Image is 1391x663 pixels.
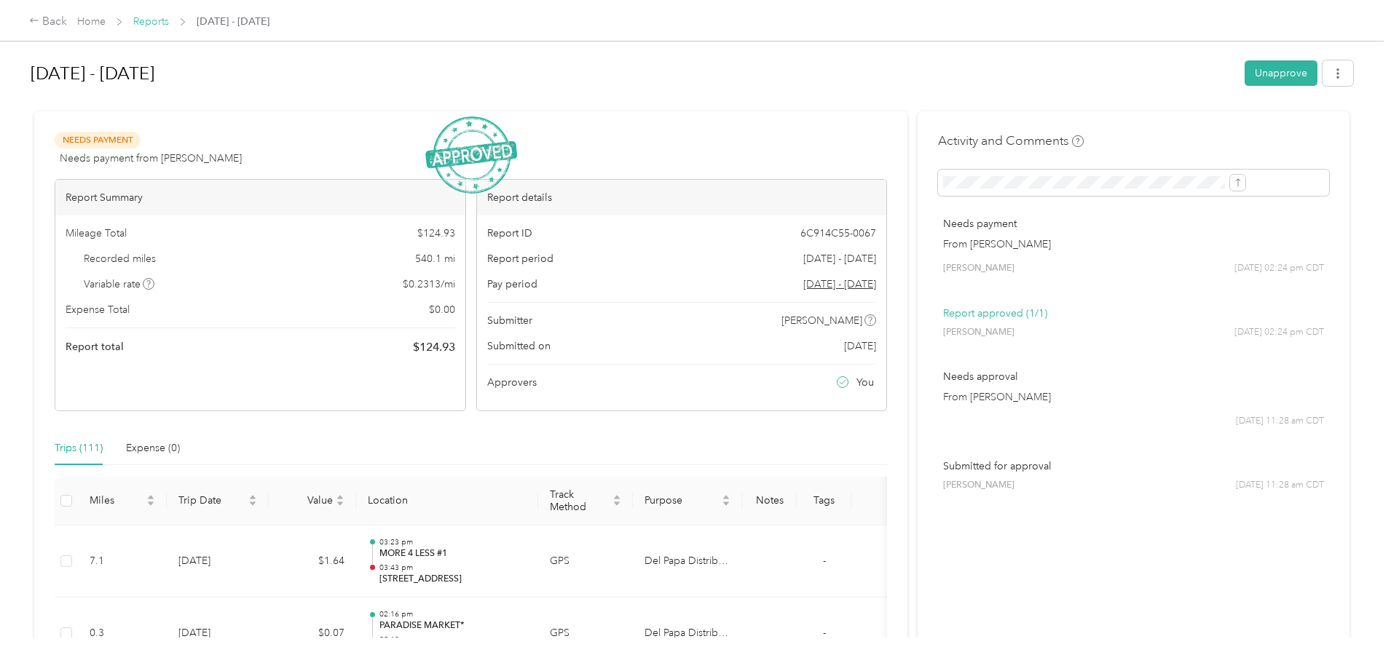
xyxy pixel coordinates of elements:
span: Trip Date [178,494,245,507]
p: Needs approval [943,369,1324,384]
span: Recorded miles [84,251,156,266]
span: [DATE] - [DATE] [803,251,876,266]
span: caret-down [612,499,621,508]
span: Submitted on [487,338,551,354]
span: [PERSON_NAME] [943,479,1014,492]
span: [PERSON_NAME] [943,262,1014,275]
a: Home [77,15,106,28]
p: [STREET_ADDRESS] [379,573,527,586]
span: caret-up [336,493,344,501]
span: $ 124.93 [413,338,455,356]
a: Reports [133,15,169,28]
span: caret-down [146,499,155,508]
div: Trips (111) [55,440,103,456]
span: [DATE] - [DATE] [197,14,269,29]
span: Track Method [550,488,610,513]
span: Miles [90,494,143,507]
th: Trip Date [167,477,269,525]
h1: Aug 1 - 31, 2025 [31,56,1234,91]
span: Report ID [487,226,532,241]
span: Report total [66,339,124,354]
th: Purpose [633,477,742,525]
span: Purpose [645,494,719,507]
span: caret-down [248,499,257,508]
span: caret-up [146,493,155,501]
span: [PERSON_NAME] [781,313,862,328]
span: caret-down [336,499,344,508]
p: 03:43 pm [379,563,527,573]
p: PARADISE MARKET* [379,619,527,632]
span: Needs payment from [PERSON_NAME] [60,151,242,166]
span: $ 124.93 [417,226,455,241]
span: caret-down [722,499,730,508]
span: Pay period [487,277,537,292]
span: Go to pay period [803,277,876,292]
span: Mileage Total [66,226,127,241]
p: Needs payment [943,216,1324,231]
td: GPS [538,525,633,598]
p: 02:18 pm [379,635,527,645]
button: Unapprove [1245,60,1317,86]
div: Report details [477,180,887,215]
span: Approvers [487,375,537,390]
p: From [PERSON_NAME] [943,389,1324,405]
span: Variable rate [84,277,155,292]
p: 02:16 pm [379,609,527,619]
span: Value [280,494,333,507]
span: 6C914C55-0067 [800,226,876,241]
span: caret-up [612,493,621,501]
span: - [823,627,826,639]
span: [DATE] [844,338,876,354]
span: Submitter [487,313,532,328]
span: [DATE] 11:28 am CDT [1236,415,1324,428]
span: $ 0.00 [429,302,455,317]
th: Tags [797,477,851,525]
span: [DATE] 11:28 am CDT [1236,479,1324,492]
p: 03:23 pm [379,537,527,547]
th: Notes [742,477,797,525]
iframe: Everlance-gr Chat Button Frame [1309,581,1391,663]
span: [DATE] 02:24 pm CDT [1234,326,1324,339]
p: Submitted for approval [943,458,1324,474]
span: - [823,555,826,567]
span: $ 0.2313 / mi [403,277,455,292]
h4: Activity and Comments [938,132,1084,150]
th: Miles [78,477,167,525]
div: Expense (0) [126,440,180,456]
span: 540.1 mi [415,251,455,266]
td: Del Papa Distributing [633,525,742,598]
span: [PERSON_NAME] [943,326,1014,339]
img: ApprovedStamp [425,116,517,194]
span: Needs Payment [55,132,141,148]
span: Expense Total [66,302,130,317]
p: Report approved (1/1) [943,306,1324,321]
p: From [PERSON_NAME] [943,237,1324,252]
span: Report period [487,251,553,266]
p: MORE 4 LESS #1 [379,547,527,560]
span: [DATE] 02:24 pm CDT [1234,262,1324,275]
span: You [856,375,874,390]
td: [DATE] [167,525,269,598]
span: caret-up [248,493,257,501]
th: Value [269,477,356,525]
td: 7.1 [78,525,167,598]
div: Back [29,13,67,31]
th: Location [356,477,538,525]
div: Report Summary [55,180,465,215]
td: $1.64 [269,525,356,598]
span: caret-up [722,493,730,501]
th: Track Method [538,477,633,525]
